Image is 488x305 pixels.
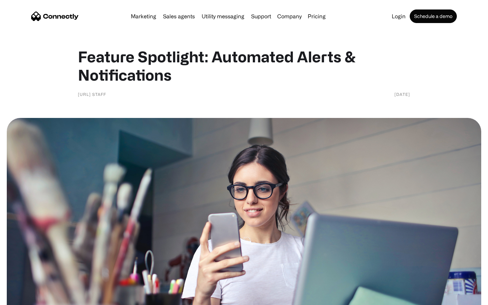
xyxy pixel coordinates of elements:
h1: Feature Spotlight: Automated Alerts & Notifications [78,47,410,84]
a: Pricing [305,14,328,19]
div: Company [275,12,304,21]
a: Utility messaging [199,14,247,19]
a: Sales agents [160,14,198,19]
a: Login [389,14,408,19]
ul: Language list [14,293,41,303]
div: Company [277,12,302,21]
a: Marketing [128,14,159,19]
aside: Language selected: English [7,293,41,303]
div: [DATE] [394,91,410,98]
a: Schedule a demo [410,9,457,23]
a: Support [248,14,274,19]
div: [URL] staff [78,91,106,98]
a: home [31,11,79,21]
